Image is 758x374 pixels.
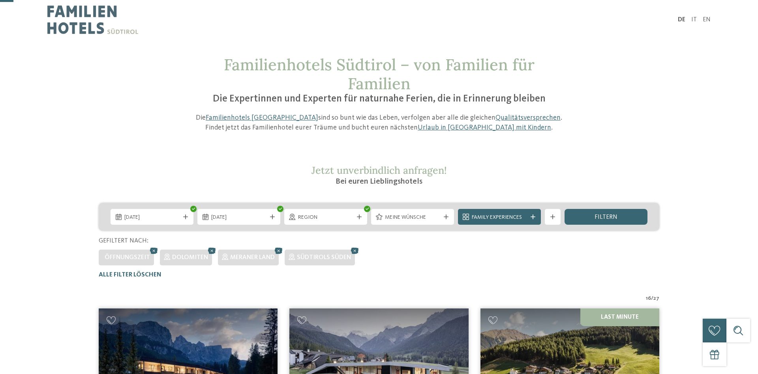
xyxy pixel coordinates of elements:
[385,214,440,222] span: Meine Wünsche
[105,254,150,261] span: Öffnungszeit
[230,254,275,261] span: Meraner Land
[211,214,266,222] span: [DATE]
[99,238,148,244] span: Gefiltert nach:
[191,113,567,133] p: Die sind so bunt wie das Leben, verfolgen aber alle die gleichen . Findet jetzt das Familienhotel...
[691,17,697,23] a: IT
[336,178,422,186] span: Bei euren Lieblingshotels
[297,254,351,261] span: Südtirols Süden
[651,295,653,303] span: /
[99,272,161,278] span: Alle Filter löschen
[703,17,711,23] a: EN
[206,114,318,121] a: Familienhotels [GEOGRAPHIC_DATA]
[298,214,353,222] span: Region
[678,17,685,23] a: DE
[595,214,617,220] span: filtern
[653,295,659,303] span: 27
[311,164,447,177] span: Jetzt unverbindlich anfragen!
[418,124,551,131] a: Urlaub in [GEOGRAPHIC_DATA] mit Kindern
[124,214,180,222] span: [DATE]
[646,295,651,303] span: 16
[224,55,535,94] span: Familienhotels Südtirol – von Familien für Familien
[213,94,546,104] span: Die Expertinnen und Experten für naturnahe Ferien, die in Erinnerung bleiben
[495,114,561,121] a: Qualitätsversprechen
[172,254,208,261] span: Dolomiten
[472,214,527,222] span: Family Experiences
